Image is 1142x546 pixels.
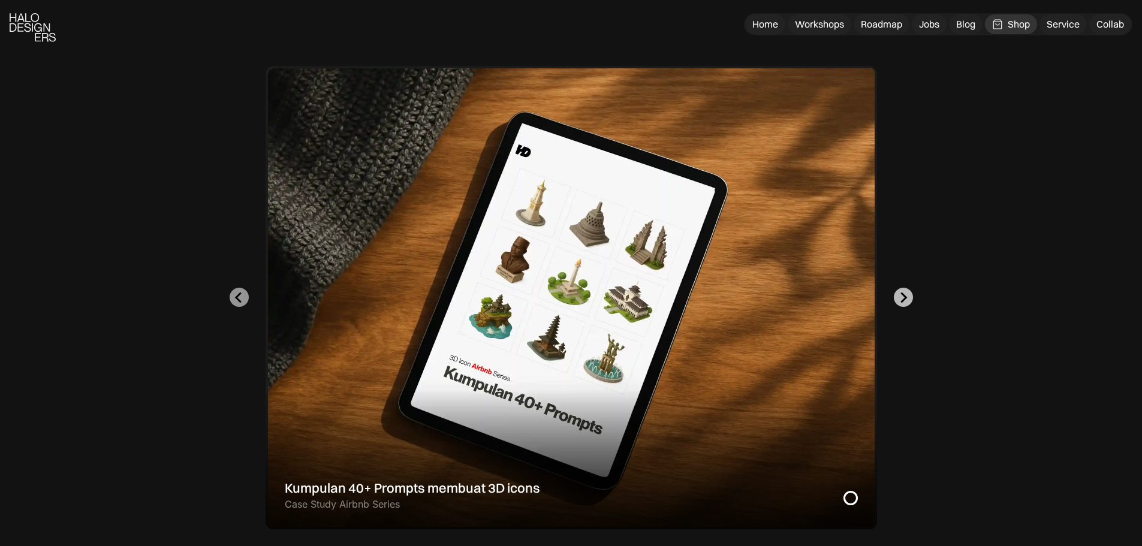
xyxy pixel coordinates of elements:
[752,18,778,31] div: Home
[1096,18,1124,31] div: Collab
[1039,14,1087,34] a: Service
[795,18,844,31] div: Workshops
[230,288,249,307] button: Previous slide
[788,14,851,34] a: Workshops
[1089,14,1131,34] a: Collab
[894,288,913,307] button: Go to first slide
[919,18,939,31] div: Jobs
[1047,18,1080,31] div: Service
[1008,18,1030,31] div: Shop
[266,66,877,529] div: 2 of 2
[745,14,785,34] a: Home
[912,14,947,34] a: Jobs
[956,18,975,31] div: Blog
[266,66,877,529] a: Kumpulan 40+ Prompts membuat 3D iconsCase Study Airbnb Series
[949,14,983,34] a: Blog
[861,18,902,31] div: Roadmap
[985,14,1037,34] a: Shop
[854,14,909,34] a: Roadmap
